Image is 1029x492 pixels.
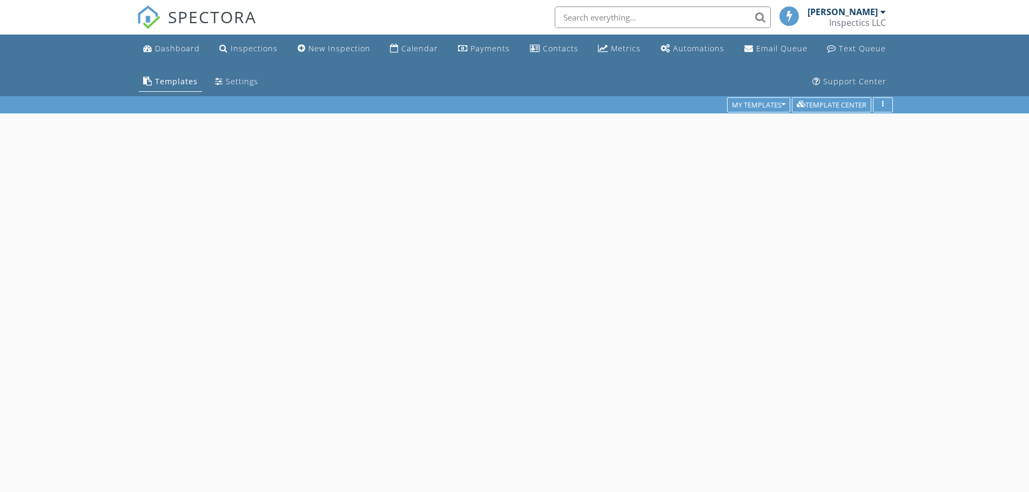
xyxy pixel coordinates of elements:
[732,102,785,109] div: My Templates
[293,39,375,59] a: New Inspection
[823,39,890,59] a: Text Queue
[839,43,886,53] div: Text Queue
[792,99,871,109] a: Template Center
[594,39,645,59] a: Metrics
[656,39,729,59] a: Automations (Basic)
[808,72,891,92] a: Support Center
[386,39,442,59] a: Calendar
[155,76,198,86] div: Templates
[673,43,724,53] div: Automations
[231,43,278,53] div: Inspections
[611,43,641,53] div: Metrics
[543,43,579,53] div: Contacts
[808,6,878,17] div: [PERSON_NAME]
[454,39,514,59] a: Payments
[401,43,438,53] div: Calendar
[155,43,200,53] div: Dashboard
[226,76,258,86] div: Settings
[308,43,371,53] div: New Inspection
[823,76,886,86] div: Support Center
[139,72,202,92] a: Templates
[829,17,886,28] div: Inspectics LLC
[797,102,866,109] div: Template Center
[215,39,282,59] a: Inspections
[211,72,263,92] a: Settings
[740,39,812,59] a: Email Queue
[727,98,790,113] button: My Templates
[792,98,871,113] button: Template Center
[137,5,160,29] img: The Best Home Inspection Software - Spectora
[137,15,257,37] a: SPECTORA
[756,43,808,53] div: Email Queue
[526,39,583,59] a: Contacts
[139,39,204,59] a: Dashboard
[168,5,257,28] span: SPECTORA
[470,43,510,53] div: Payments
[555,6,771,28] input: Search everything...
